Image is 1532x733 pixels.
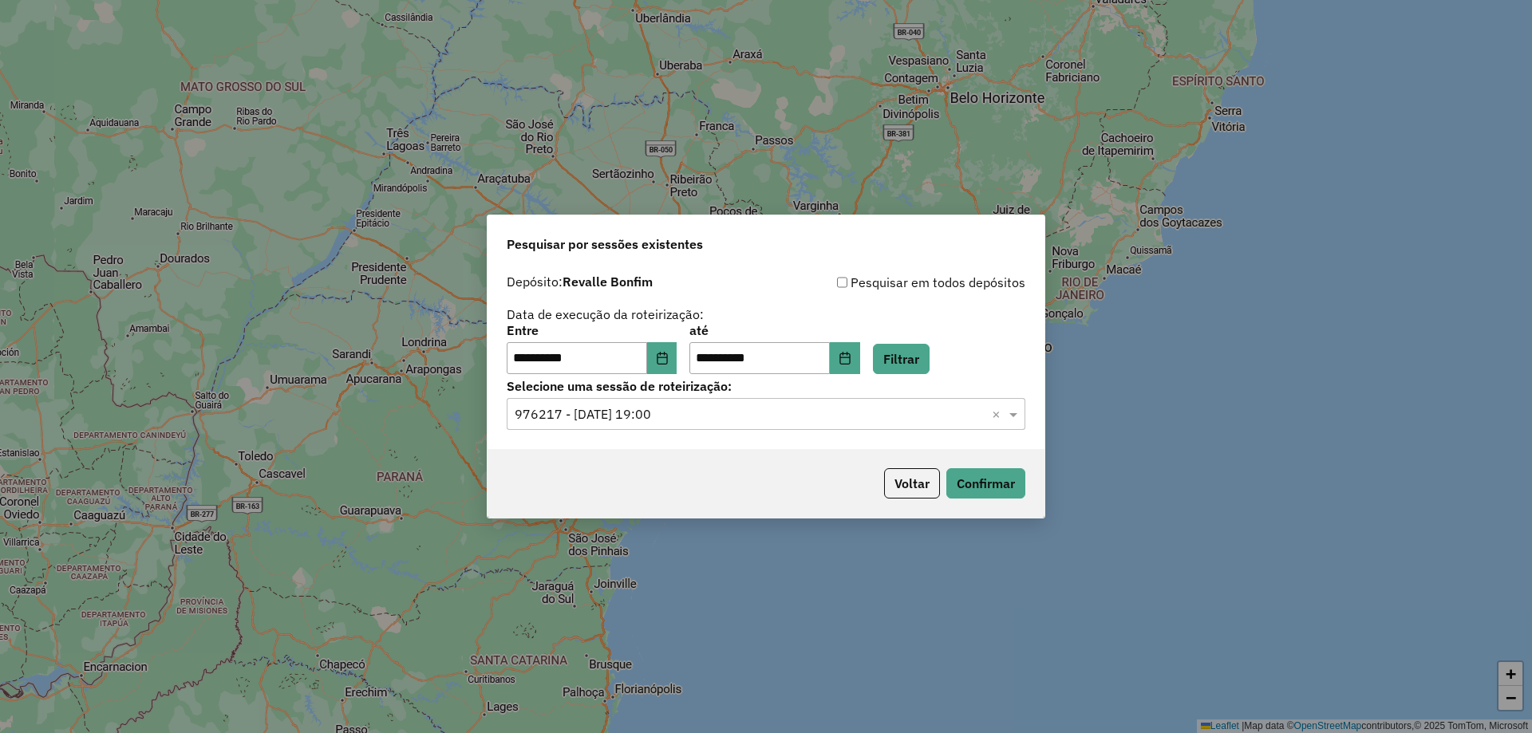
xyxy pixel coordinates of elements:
button: Choose Date [647,342,677,374]
label: Entre [507,321,677,340]
span: Clear all [992,404,1005,424]
button: Filtrar [873,344,930,374]
label: até [689,321,859,340]
button: Confirmar [946,468,1025,499]
label: Depósito: [507,272,653,291]
span: Pesquisar por sessões existentes [507,234,703,254]
strong: Revalle Bonfim [563,274,653,290]
button: Choose Date [830,342,860,374]
button: Voltar [884,468,940,499]
div: Pesquisar em todos depósitos [766,273,1025,292]
label: Selecione uma sessão de roteirização: [507,376,1025,396]
label: Data de execução da roteirização: [507,305,704,324]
